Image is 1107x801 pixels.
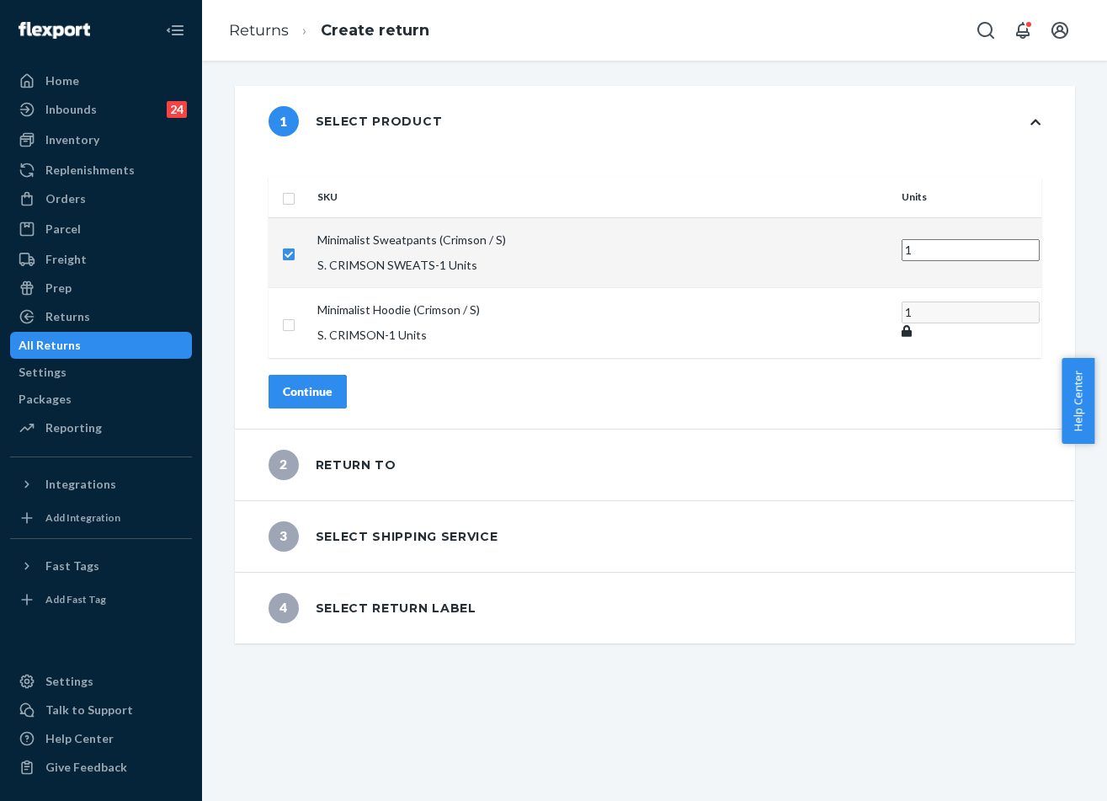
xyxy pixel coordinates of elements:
[45,592,106,606] div: Add Fast Tag
[45,190,86,207] div: Orders
[317,257,888,274] p: S. CRIMSON SWEATS - 1 Units
[45,419,102,436] div: Reporting
[45,101,97,118] div: Inbounds
[10,185,192,212] a: Orders
[45,510,120,525] div: Add Integration
[317,302,888,318] p: Minimalist Hoodie (Crimson / S)
[158,13,192,47] button: Close Navigation
[283,383,333,400] div: Continue
[269,106,299,136] span: 1
[10,96,192,123] a: Inbounds24
[317,232,888,248] p: Minimalist Sweatpants (Crimson / S)
[969,13,1003,47] button: Open Search Box
[45,476,116,493] div: Integrations
[269,521,498,552] div: Select shipping service
[10,471,192,498] button: Integrations
[10,67,192,94] a: Home
[1062,358,1094,444] button: Help Center
[167,101,187,118] div: 24
[216,6,443,56] ol: breadcrumbs
[10,697,192,724] a: Talk to Support
[269,593,476,623] div: Select return label
[19,364,67,381] div: Settings
[19,337,81,354] div: All Returns
[10,668,192,695] a: Settings
[45,162,135,179] div: Replenishments
[45,131,99,148] div: Inventory
[317,327,888,344] p: S. CRIMSON - 1 Units
[10,754,192,781] button: Give Feedback
[45,251,87,268] div: Freight
[895,177,1041,217] th: Units
[45,280,72,296] div: Prep
[19,391,72,408] div: Packages
[45,702,133,718] div: Talk to Support
[10,157,192,184] a: Replenishments
[10,332,192,359] a: All Returns
[19,22,90,39] img: Flexport logo
[10,553,192,579] button: Fast Tags
[10,275,192,302] a: Prep
[269,593,299,623] span: 4
[45,730,114,747] div: Help Center
[269,450,299,480] span: 2
[1043,13,1077,47] button: Open account menu
[10,725,192,752] a: Help Center
[45,759,127,776] div: Give Feedback
[1006,13,1040,47] button: Open notifications
[269,375,347,409] button: Continue
[10,303,192,330] a: Returns
[45,673,93,690] div: Settings
[311,177,895,217] th: SKU
[45,558,99,574] div: Fast Tags
[10,246,192,273] a: Freight
[10,586,192,613] a: Add Fast Tag
[45,221,81,238] div: Parcel
[902,302,1040,323] input: Enter quantity
[269,521,299,552] span: 3
[10,359,192,386] a: Settings
[269,450,396,480] div: Return to
[10,126,192,153] a: Inventory
[10,386,192,413] a: Packages
[321,21,429,40] a: Create return
[229,21,289,40] a: Returns
[10,414,192,441] a: Reporting
[10,216,192,243] a: Parcel
[45,308,90,325] div: Returns
[269,106,443,136] div: Select product
[902,239,1040,261] input: Enter quantity
[45,72,79,89] div: Home
[10,505,192,531] a: Add Integration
